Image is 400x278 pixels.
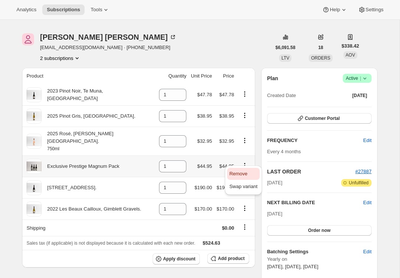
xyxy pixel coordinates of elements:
span: Add product [218,256,244,262]
button: Apply discount [153,253,200,265]
span: 18 [318,45,323,51]
button: Add product [207,253,249,264]
button: $6,091.58 [271,42,300,53]
span: $0.00 [222,225,234,231]
th: Quantity [157,68,189,84]
button: Subscriptions [42,4,85,15]
th: Unit Price [189,68,214,84]
span: LTV [281,55,289,61]
span: Edit [363,248,372,256]
div: [STREET_ADDRESS]. [42,184,97,191]
h6: Batching Settings [267,248,363,256]
span: $44.95 [219,163,234,169]
span: ORDERS [311,55,330,61]
span: $47.78 [219,92,234,97]
span: Edit [363,137,372,144]
div: 2025 Rosé, [PERSON_NAME][GEOGRAPHIC_DATA]. [42,130,155,152]
button: Customer Portal [267,113,372,124]
button: Analytics [12,4,41,15]
button: 18 [314,42,327,53]
h2: NEXT BILLING DATE [267,199,363,206]
button: #27887 [355,168,372,175]
div: 2022 Les Beaux Cailloux, Gimblett Gravels. [42,205,141,213]
button: Edit [359,246,376,258]
button: Product actions [239,204,251,212]
div: 2023 Pinot Noir, Te Muna, [GEOGRAPHIC_DATA] [42,87,155,102]
a: #27887 [355,169,372,174]
button: Edit [363,199,372,206]
span: $44.95 [197,163,212,169]
small: 750ml [47,146,59,151]
span: Settings [366,7,384,13]
span: $32.95 [219,138,234,144]
span: Yearly on [267,256,372,263]
span: Sales tax (if applicable) is not displayed because it is calculated with each new order. [27,241,195,246]
span: Tools [91,7,102,13]
button: Order now [267,225,372,236]
span: $338.42 [342,42,359,50]
button: Tools [86,4,114,15]
h2: Plan [267,75,278,82]
span: $38.95 [219,113,234,119]
div: 2025 Pinot Gris, [GEOGRAPHIC_DATA]. [42,112,135,120]
span: Customer Portal [305,115,340,121]
button: [DATE] [348,90,372,101]
span: Jennifer Knaggs [22,33,34,45]
div: Exclusive Prestige Magnum Pack [42,163,119,170]
span: $47.78 [197,92,212,97]
span: AOV [346,52,355,58]
button: Product actions [239,90,251,98]
span: Apply discount [163,256,196,262]
button: Shipping actions [239,223,251,231]
span: Every 4 months [267,149,301,154]
span: [DATE], [DATE], [DATE] [267,264,318,269]
span: $190.00 [195,185,212,190]
span: $524.63 [203,240,220,246]
span: Analytics [16,7,36,13]
span: Help [330,7,340,13]
span: Created Date [267,92,296,99]
span: Remove [229,171,247,176]
button: Product actions [239,111,251,120]
h2: FREQUENCY [267,137,363,144]
button: Product actions [40,54,81,62]
h2: LAST ORDER [267,168,355,175]
span: $170.00 [195,206,212,212]
span: [DATE] [267,211,283,217]
th: Product [22,68,157,84]
button: Help [318,4,352,15]
button: Remove [227,168,260,180]
button: Product actions [239,161,251,170]
span: $32.95 [197,138,212,144]
span: [EMAIL_ADDRESS][DOMAIN_NAME] · [PHONE_NUMBER] [40,44,177,51]
div: [PERSON_NAME] [PERSON_NAME] [40,33,177,41]
span: | [360,75,361,81]
button: Edit [359,135,376,146]
button: Swap variant [227,181,260,193]
span: $38.95 [197,113,212,119]
span: Active [346,75,369,82]
span: $190.00 [217,185,234,190]
span: [DATE] [267,179,283,187]
span: Subscriptions [47,7,80,13]
span: Swap variant [229,184,257,189]
span: Order now [308,227,330,233]
span: $6,091.58 [275,45,295,51]
span: $170.00 [217,206,234,212]
th: Shipping [22,220,157,236]
th: Price [214,68,236,84]
button: Settings [354,4,388,15]
span: [DATE] [352,93,367,99]
button: Product actions [239,136,251,145]
span: Unfulfilled [349,180,369,186]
